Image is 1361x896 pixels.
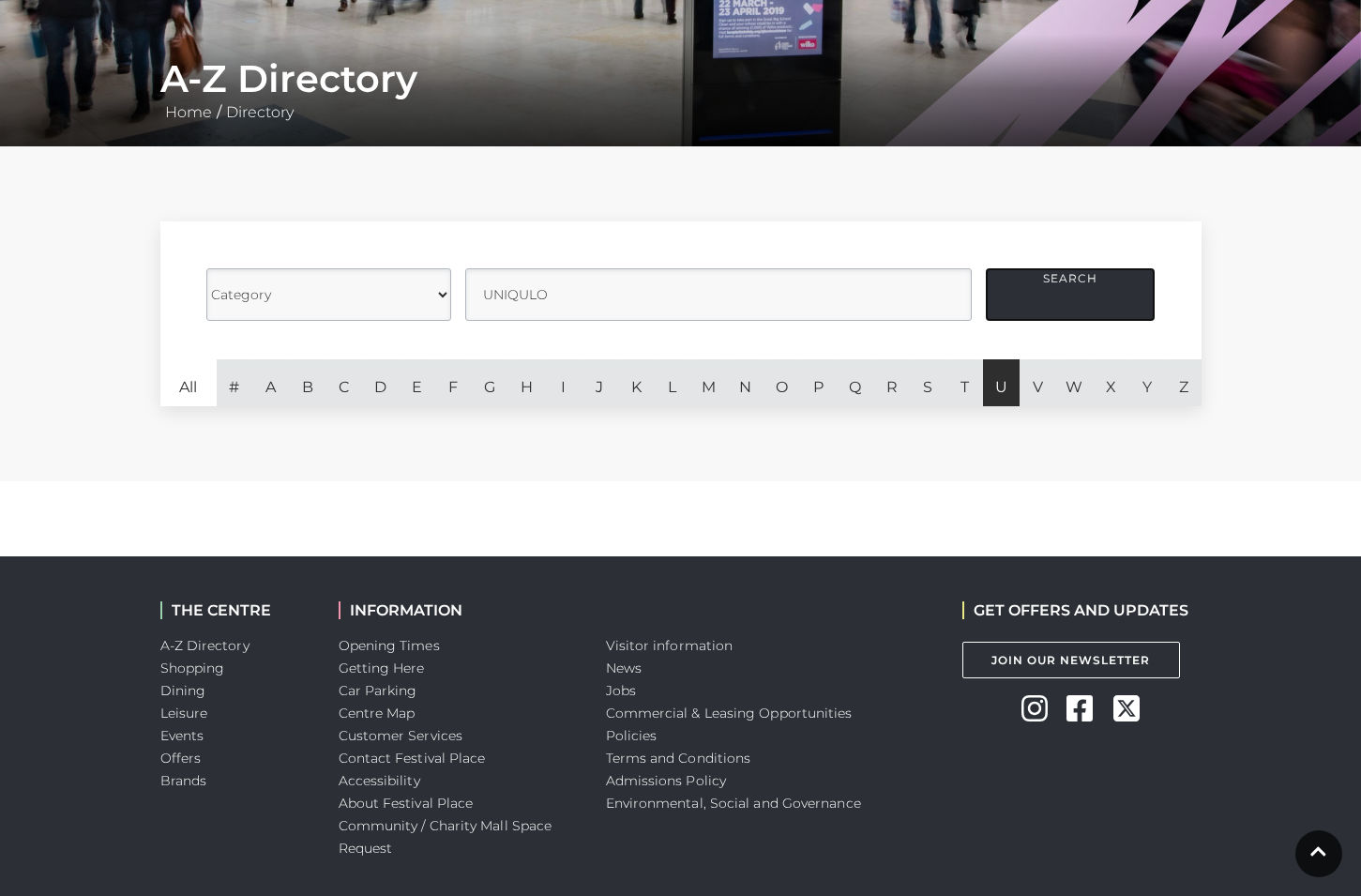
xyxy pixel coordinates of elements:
a: Getting Here [339,660,425,676]
h2: GET OFFERS AND UPDATES [962,601,1188,619]
a: Shopping [160,660,225,676]
a: M [690,359,727,406]
a: F [435,359,472,406]
a: N [727,359,764,406]
a: Centre Map [339,705,416,721]
a: W [1056,359,1093,406]
a: Z [1165,359,1202,406]
a: X [1093,359,1129,406]
a: I [545,359,582,406]
a: Events [160,727,204,744]
h1: A-Z Directory [160,56,1202,101]
a: Visitor information [606,637,733,654]
a: Policies [606,727,658,744]
a: U [983,359,1020,406]
a: Accessibility [339,772,420,789]
a: L [655,359,691,406]
a: P [800,359,837,406]
h2: INFORMATION [339,601,578,619]
a: A [252,359,289,406]
a: C [325,359,362,406]
a: R [873,359,910,406]
a: Community / Charity Mall Space Request [339,817,552,857]
a: V [1020,359,1056,406]
a: G [472,359,508,406]
a: Leisure [160,705,208,721]
a: Admissions Policy [606,772,727,789]
a: Commercial & Leasing Opportunities [606,705,853,721]
div: / [146,56,1216,124]
a: Home [160,103,217,121]
button: Search [986,268,1155,321]
a: Environmental, Social and Governance [606,795,861,812]
a: D [362,359,399,406]
a: Dining [160,682,206,699]
a: E [399,359,435,406]
a: Customer Services [339,727,463,744]
a: News [606,660,642,676]
a: About Festival Place [339,795,474,812]
a: S [910,359,946,406]
a: K [618,359,655,406]
a: Opening Times [339,637,440,654]
h2: THE CENTRE [160,601,310,619]
a: T [946,359,983,406]
a: # [217,359,253,406]
a: Y [1129,359,1166,406]
a: Join Our Newsletter [962,642,1180,678]
a: Brands [160,772,207,789]
a: Terms and Conditions [606,750,751,767]
a: B [289,359,325,406]
a: Offers [160,750,202,767]
a: Car Parking [339,682,417,699]
input: Search for a brand [465,268,972,321]
a: All [160,359,217,406]
a: Q [837,359,873,406]
a: Contact Festival Place [339,750,486,767]
a: Jobs [606,682,636,699]
a: H [508,359,545,406]
a: O [764,359,800,406]
a: Directory [221,103,298,121]
a: J [582,359,618,406]
a: A-Z Directory [160,637,250,654]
